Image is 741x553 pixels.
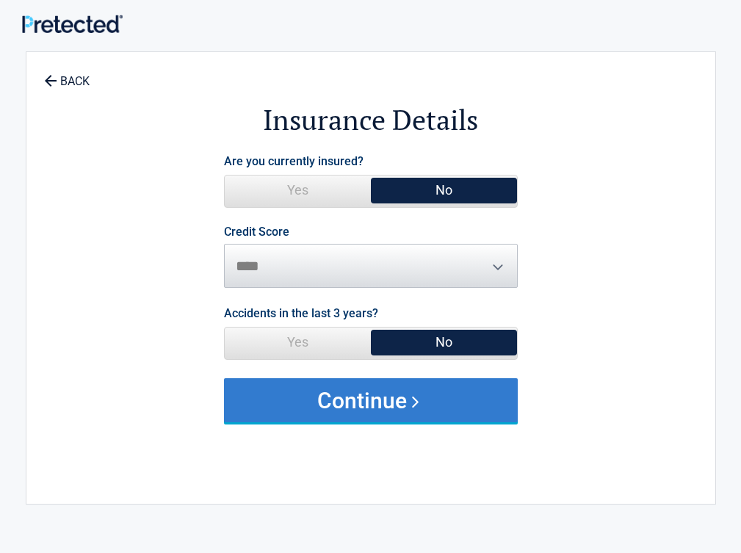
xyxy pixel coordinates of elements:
img: Main Logo [22,15,123,33]
a: BACK [41,62,93,87]
label: Are you currently insured? [224,151,364,171]
label: Credit Score [224,226,289,238]
span: No [371,176,517,205]
button: Continue [224,378,518,422]
span: Yes [225,328,371,357]
span: Yes [225,176,371,205]
label: Accidents in the last 3 years? [224,303,378,323]
h2: Insurance Details [107,101,635,139]
span: No [371,328,517,357]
